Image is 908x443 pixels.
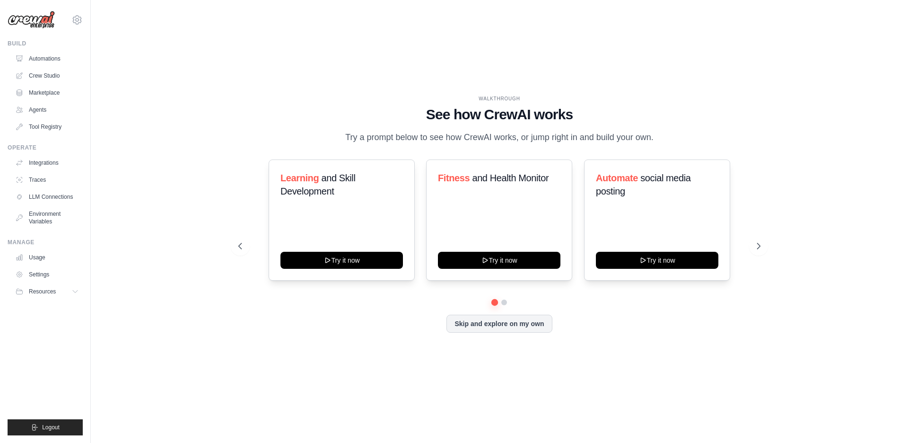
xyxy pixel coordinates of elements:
[11,284,83,299] button: Resources
[280,252,403,269] button: Try it now
[29,288,56,295] span: Resources
[11,189,83,204] a: LLM Connections
[8,419,83,435] button: Logout
[340,131,658,144] p: Try a prompt below to see how CrewAI works, or jump right in and build your own.
[238,95,760,102] div: WALKTHROUGH
[238,106,760,123] h1: See how CrewAI works
[11,172,83,187] a: Traces
[11,102,83,117] a: Agents
[438,252,560,269] button: Try it now
[472,173,549,183] span: and Health Monitor
[596,173,691,196] span: social media posting
[438,173,470,183] span: Fitness
[11,68,83,83] a: Crew Studio
[11,250,83,265] a: Usage
[8,239,83,246] div: Manage
[42,424,60,431] span: Logout
[11,267,83,282] a: Settings
[11,119,83,134] a: Tool Registry
[11,51,83,66] a: Automations
[11,206,83,229] a: Environment Variables
[8,11,55,29] img: Logo
[11,155,83,170] a: Integrations
[8,40,83,47] div: Build
[8,144,83,151] div: Operate
[596,252,718,269] button: Try it now
[446,315,552,333] button: Skip and explore on my own
[861,398,908,443] iframe: Chat Widget
[11,85,83,100] a: Marketplace
[596,173,638,183] span: Automate
[280,173,319,183] span: Learning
